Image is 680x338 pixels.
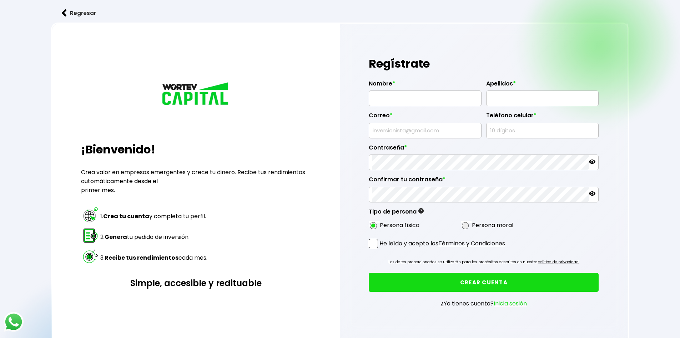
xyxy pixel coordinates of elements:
p: Los datos proporcionados se utilizarán para los propósitos descritos en nuestra [388,259,579,266]
label: Apellidos [486,80,599,91]
strong: Recibe tus rendimientos [105,254,178,262]
label: Contraseña [369,144,599,155]
td: 2. tu pedido de inversión. [100,227,208,247]
label: Confirmar tu contraseña [369,176,599,187]
h1: Regístrate [369,53,599,74]
strong: Genera [105,233,127,241]
label: Tipo de persona [369,208,424,219]
label: Correo [369,112,482,123]
label: Teléfono celular [486,112,599,123]
a: Términos y Condiciones [438,239,505,248]
img: paso 2 [82,227,99,244]
a: Inicia sesión [494,299,527,308]
button: CREAR CUENTA [369,273,599,292]
label: Nombre [369,80,482,91]
h3: Simple, accesible y redituable [81,277,311,289]
label: Persona física [380,221,419,230]
h2: ¡Bienvenido! [81,141,311,158]
img: paso 1 [82,206,99,223]
button: Regresar [51,4,107,23]
input: inversionista@gmail.com [372,123,478,138]
label: Persona moral [472,221,513,230]
img: flecha izquierda [62,9,67,17]
strong: Crea tu cuenta [103,212,149,220]
p: ¿Ya tienes cuenta? [440,299,527,308]
a: política de privacidad. [538,259,579,265]
img: logos_whatsapp-icon.242b2217.svg [4,312,24,332]
p: He leído y acepto los [379,239,505,248]
a: flecha izquierdaRegresar [51,4,629,23]
img: paso 3 [82,248,99,265]
input: 10 dígitos [489,123,596,138]
p: Crea valor en empresas emergentes y crece tu dinero. Recibe tus rendimientos automáticamente desd... [81,168,311,195]
img: logo_wortev_capital [160,81,232,108]
img: gfR76cHglkPwleuBLjWdxeZVvX9Wp6JBDmjRYY8JYDQn16A2ICN00zLTgIroGa6qie5tIuWH7V3AapTKqzv+oMZsGfMUqL5JM... [418,208,424,214]
td: 1. y completa tu perfil. [100,206,208,226]
td: 3. cada mes. [100,248,208,268]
